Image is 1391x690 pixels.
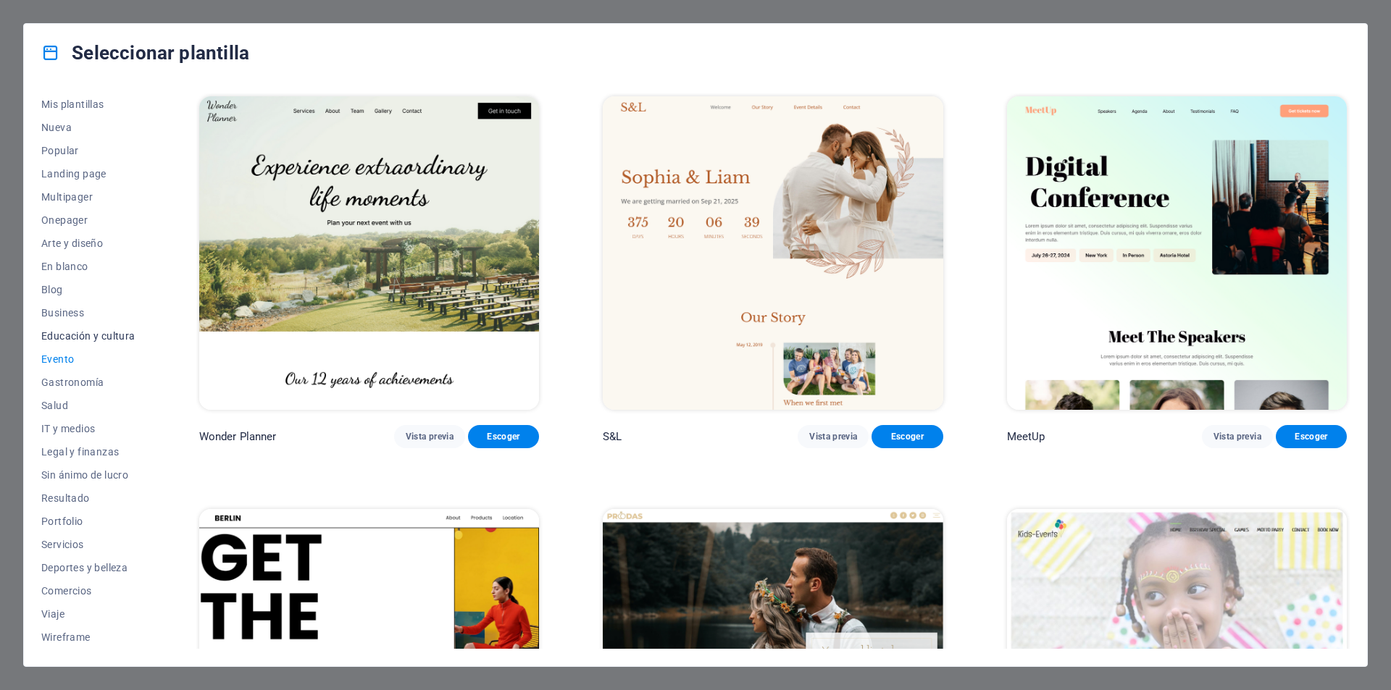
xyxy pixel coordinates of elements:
[41,440,135,463] button: Legal y finanzas
[41,423,135,434] span: IT y medios
[41,284,135,295] span: Blog
[1214,431,1261,442] span: Vista previa
[199,96,539,410] img: Wonder Planner
[41,98,135,110] span: Mis plantillas
[199,429,277,444] p: Wonder Planner
[41,41,249,64] h4: Seleccionar plantilla
[41,585,135,597] span: Comercios
[41,394,135,417] button: Salud
[41,122,135,133] span: Nueva
[41,139,135,162] button: Popular
[41,116,135,139] button: Nueva
[41,492,135,504] span: Resultado
[809,431,857,442] span: Vista previa
[1276,425,1347,448] button: Escoger
[41,376,135,388] span: Gastronomía
[394,425,465,448] button: Vista previa
[41,301,135,324] button: Business
[883,431,931,442] span: Escoger
[41,307,135,319] span: Business
[41,324,135,348] button: Educación y cultura
[41,463,135,487] button: Sin ánimo de lucro
[41,510,135,533] button: Portfolio
[41,353,135,365] span: Evento
[41,608,135,620] span: Viaje
[480,431,527,442] span: Escoger
[41,348,135,371] button: Evento
[41,371,135,394] button: Gastronomía
[41,255,135,278] button: En blanco
[41,168,135,180] span: Landing page
[41,579,135,602] button: Comercios
[872,425,943,448] button: Escoger
[41,631,135,643] span: Wireframe
[41,209,135,232] button: Onepager
[468,425,539,448] button: Escoger
[41,400,135,411] span: Salud
[41,626,135,649] button: Wireframe
[41,330,135,342] span: Educación y cultura
[41,556,135,579] button: Deportes y belleza
[41,261,135,272] span: En blanco
[798,425,869,448] button: Vista previa
[41,446,135,458] span: Legal y finanzas
[41,93,135,116] button: Mis plantillas
[41,539,135,550] span: Servicios
[41,278,135,301] button: Blog
[41,145,135,156] span: Popular
[41,602,135,626] button: Viaje
[1202,425,1273,448] button: Vista previa
[41,162,135,185] button: Landing page
[603,429,622,444] p: S&L
[1287,431,1335,442] span: Escoger
[41,214,135,226] span: Onepager
[41,469,135,481] span: Sin ánimo de lucro
[41,237,135,249] span: Arte y diseño
[41,562,135,573] span: Deportes y belleza
[41,232,135,255] button: Arte y diseño
[1007,96,1347,410] img: MeetUp
[603,96,943,410] img: S&L
[1007,429,1045,444] p: MeetUp
[406,431,454,442] span: Vista previa
[41,417,135,440] button: IT y medios
[41,487,135,510] button: Resultado
[41,191,135,203] span: Multipager
[41,533,135,556] button: Servicios
[41,516,135,527] span: Portfolio
[41,185,135,209] button: Multipager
